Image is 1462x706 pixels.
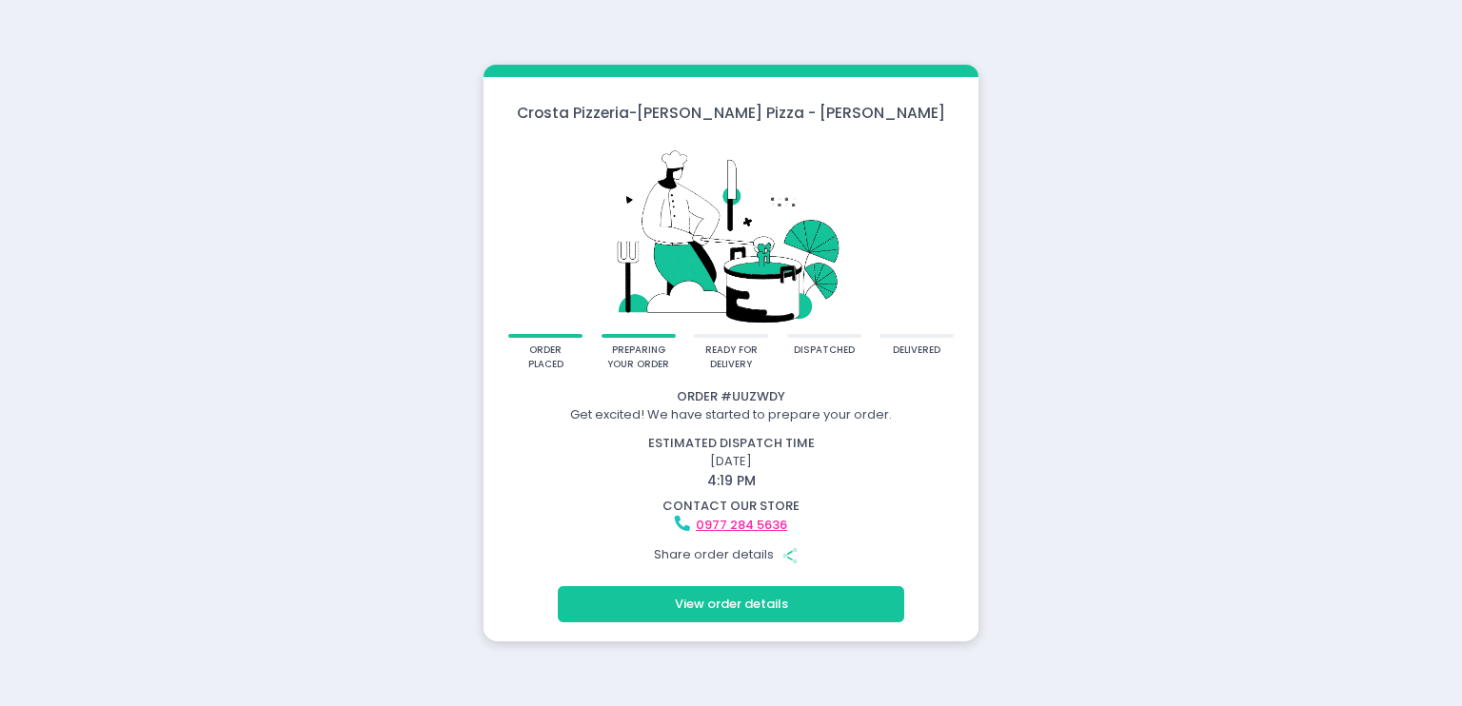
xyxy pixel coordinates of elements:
[701,343,762,371] div: ready for delivery
[486,387,976,406] div: Order # UUZWDY
[508,136,954,334] img: talkie
[696,516,787,534] a: 0977 284 5636
[794,343,855,358] div: dispatched
[475,434,988,491] div: [DATE]
[484,102,978,124] div: Crosta Pizzeria - [PERSON_NAME] Pizza - [PERSON_NAME]
[707,471,756,490] span: 4:19 PM
[515,343,577,371] div: order placed
[893,343,940,358] div: delivered
[486,434,976,453] div: estimated dispatch time
[486,497,976,516] div: contact our store
[558,586,904,622] button: View order details
[486,537,976,573] div: Share order details
[607,343,669,371] div: preparing your order
[486,405,976,424] div: Get excited! We have started to prepare your order.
